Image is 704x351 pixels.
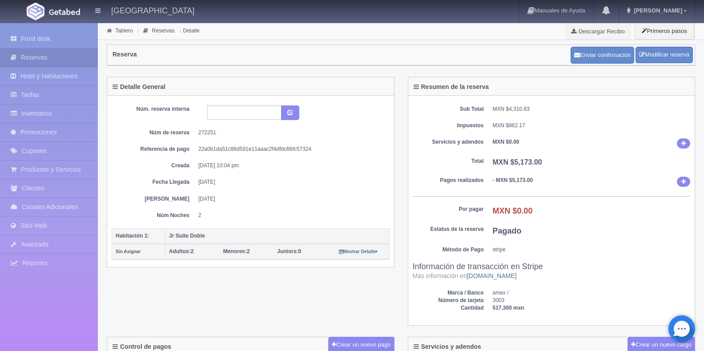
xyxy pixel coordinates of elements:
[169,248,193,254] span: 2
[339,249,378,254] small: Mostrar Detalle
[632,7,682,14] span: [PERSON_NAME]
[223,248,250,254] span: 2
[277,248,298,254] strong: Juniors:
[169,248,191,254] strong: Adultos:
[493,305,524,311] b: 517,300 mxn
[115,28,133,34] a: Tablero
[198,129,383,137] dd: 272251
[493,177,533,183] b: - MXN $5,173.00
[27,3,44,20] img: Getabed
[413,138,484,146] dt: Servicios y adendos
[118,212,189,219] dt: Núm Noches
[413,289,484,297] dt: Marca / Banco
[116,249,141,254] small: Sin Asignar
[113,51,137,58] h4: Reserva
[413,304,484,312] dt: Cantidad
[413,122,484,129] dt: Impuestos
[118,105,189,113] dt: Núm. reserva interna
[198,162,383,169] dd: [DATE] 10:04 pm
[467,272,517,279] a: [DOMAIN_NAME]
[493,289,691,297] dd: amex /
[493,105,691,113] dd: MXN $4,310.83
[413,262,691,280] h3: Información de transacción en Stripe
[493,297,691,304] dd: 3003
[116,233,149,239] b: Habitación 1:
[493,158,542,166] b: MXN $5,173.00
[111,4,194,16] h4: [GEOGRAPHIC_DATA]
[414,343,481,350] h4: Servicios y adendos
[413,206,484,213] dt: Por pagar
[49,8,80,15] img: Getabed
[152,28,175,34] a: Reservas
[493,226,522,235] b: Pagado
[118,195,189,203] dt: [PERSON_NAME]
[198,195,383,203] dd: [DATE]
[118,178,189,186] dt: Fecha Llegada
[493,139,519,145] b: MXN $0.00
[413,105,484,113] dt: Sub Total
[113,343,171,350] h4: Control de pagos
[493,246,691,254] dd: stripe
[413,297,484,304] dt: Número de tarjeta
[177,26,202,35] li: Detalle
[413,157,484,165] dt: Total
[413,177,484,184] dt: Pagos realizados
[493,206,533,215] b: MXN $0.00
[566,22,630,40] a: Descargar Recibo
[198,212,383,219] dd: 2
[118,145,189,153] dt: Referencia de pago
[413,246,484,254] dt: Método de Pago
[277,248,301,254] span: 0
[414,84,489,90] h4: Resumen de la reserva
[165,228,390,244] th: Jr Suite Doble
[118,162,189,169] dt: Creada
[635,22,694,40] button: Primeros pasos
[223,248,247,254] strong: Menores:
[413,272,517,279] small: Más información en
[113,84,165,90] h4: Detalle General
[413,226,484,233] dt: Estatus de la reserva
[339,248,378,254] a: Mostrar Detalle
[198,145,383,153] dd: 22a0b1da51c86d591e11aaac2f4dfdc66fc57324
[571,47,634,64] button: Enviar confirmación
[118,129,189,137] dt: Núm de reserva
[493,122,691,129] dd: MXN $862.17
[636,47,693,63] a: Modificar reserva
[198,178,383,186] dd: [DATE]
